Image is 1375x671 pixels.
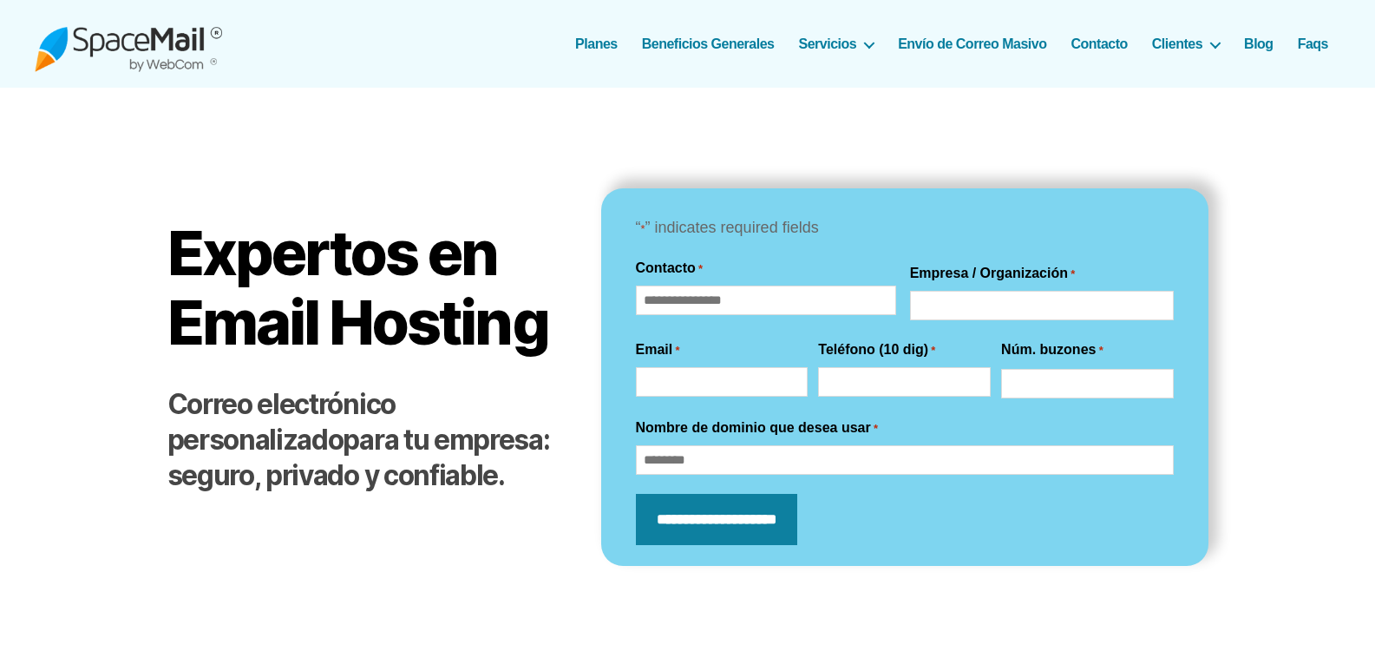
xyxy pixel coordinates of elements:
[1298,36,1328,52] a: Faqs
[35,16,222,72] img: Spacemail
[1001,339,1103,360] label: Núm. buzones
[636,339,680,360] label: Email
[818,339,935,360] label: Teléfono (10 dig)
[898,36,1046,52] a: Envío de Correo Masivo
[167,387,396,457] strong: Correo electrónico personalizado
[1244,36,1274,52] a: Blog
[167,219,566,357] h1: Expertos en Email Hosting
[1071,36,1127,52] a: Contacto
[575,36,618,52] a: Planes
[636,258,704,279] legend: Contacto
[167,387,566,494] h2: para tu empresa: seguro, privado y confiable.
[636,214,1174,242] p: “ ” indicates required fields
[1152,36,1220,52] a: Clientes
[910,263,1076,284] label: Empresa / Organización
[799,36,874,52] a: Servicios
[585,36,1340,52] nav: Horizontal
[636,418,878,438] label: Nombre de dominio que desea usar
[642,36,775,52] a: Beneficios Generales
